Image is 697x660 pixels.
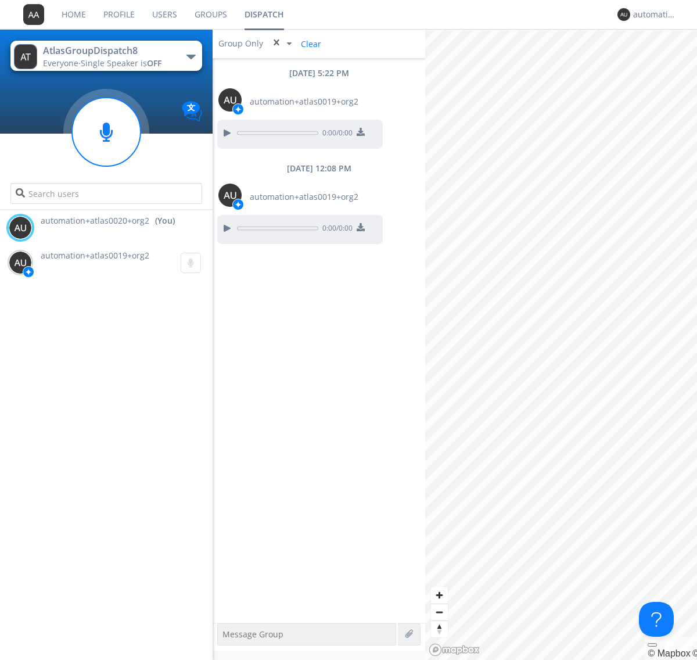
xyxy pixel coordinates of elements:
[357,223,365,231] img: download media button
[648,648,690,658] a: Mapbox
[81,58,161,69] span: Single Speaker is
[218,184,242,207] img: 373638.png
[9,216,32,239] img: 373638.png
[648,643,657,647] button: Toggle attribution
[43,44,174,58] div: AtlasGroupDispatch8
[41,215,149,227] span: automation+atlas0020+org2
[14,44,37,69] img: 373638.png
[218,38,265,49] div: Group Only
[213,163,425,174] div: [DATE] 12:08 PM
[287,42,292,45] img: caret-down-sm.svg
[147,58,161,69] span: OFF
[318,128,353,141] span: 0:00 / 0:00
[218,88,242,112] img: 373638.png
[41,250,149,261] span: automation+atlas0019+org2
[23,4,44,25] img: 373638.png
[10,183,202,204] input: Search users
[357,128,365,136] img: download media button
[10,41,202,71] button: AtlasGroupDispatch8Everyone·Single Speaker isOFF
[639,602,674,637] iframe: Toggle Customer Support
[431,604,448,620] button: Zoom out
[250,191,358,203] span: automation+atlas0019+org2
[431,587,448,604] button: Zoom in
[431,604,448,620] span: Zoom out
[633,9,677,20] div: automation+atlas0020+org2
[43,58,174,69] div: Everyone ·
[213,67,425,79] div: [DATE] 5:22 PM
[9,251,32,274] img: 373638.png
[431,620,448,637] button: Reset bearing to north
[294,35,326,52] span: Clear
[429,643,480,657] a: Mapbox logo
[155,215,175,227] div: (You)
[182,101,202,121] img: Translation enabled
[617,8,630,21] img: 373638.png
[431,621,448,637] span: Reset bearing to north
[250,96,358,107] span: automation+atlas0019+org2
[318,223,353,236] span: 0:00 / 0:00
